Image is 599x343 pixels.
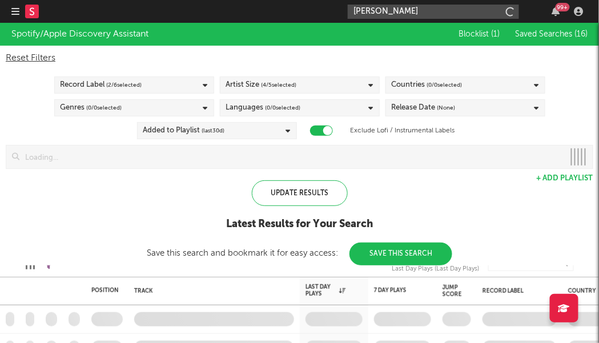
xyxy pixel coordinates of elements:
button: Saved Searches (16) [512,30,588,39]
div: 99 + [556,3,570,11]
div: Artist Size [226,78,297,92]
input: Search for artists [348,5,519,19]
button: 99+ [552,7,560,16]
span: Blocklist [459,30,500,38]
div: Added to Playlist [143,124,225,138]
span: Saved Searches [516,30,588,38]
div: Position [91,287,119,294]
span: ( 0 / 0 selected) [87,101,122,115]
div: Record Label [483,288,551,294]
div: Latest Results for Your Search [147,217,452,231]
div: Release Date [392,101,456,115]
div: Languages [226,101,301,115]
div: Record Label [61,78,142,92]
button: Save This Search [349,243,452,265]
div: Jump Score [443,284,462,298]
span: (last 30 d) [202,124,225,138]
span: ( 0 / 0 selected) [427,78,463,92]
div: Last Day Plays [305,284,345,297]
span: (None) [437,101,456,115]
div: Track [134,288,288,294]
div: Save this search and bookmark it for easy access: [147,249,452,257]
div: Reset Filters [6,51,593,65]
div: Genres [61,101,122,115]
label: Exclude Lofi / Instrumental Labels [351,124,455,138]
span: ( 16 ) [575,30,588,38]
div: Update Results [252,180,348,206]
span: ( 0 / 0 selected) [266,101,301,115]
button: + Add Playlist [537,175,593,182]
span: ( 1 ) [492,30,500,38]
input: Loading... [19,146,564,168]
div: Spotify/Apple Discovery Assistant [11,27,148,41]
div: 7 Day Plays [374,287,414,294]
span: ( 4 / 5 selected) [262,78,297,92]
span: ( 2 / 6 selected) [107,78,142,92]
div: Last Day Plays (Last Day Plays) [392,263,480,276]
div: Countries [392,78,463,92]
